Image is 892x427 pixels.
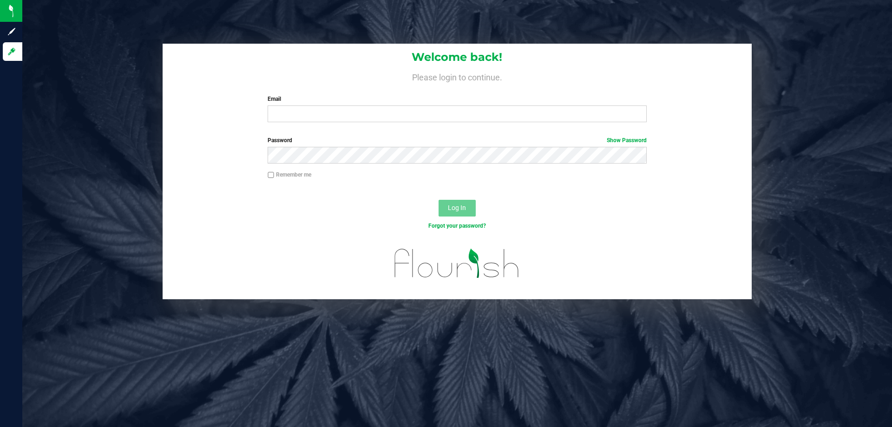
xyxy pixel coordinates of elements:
[448,204,466,211] span: Log In
[439,200,476,217] button: Log In
[428,223,486,229] a: Forgot your password?
[268,137,292,144] span: Password
[607,137,647,144] a: Show Password
[268,171,311,179] label: Remember me
[268,95,646,103] label: Email
[7,47,16,56] inline-svg: Log in
[163,51,752,63] h1: Welcome back!
[268,172,274,178] input: Remember me
[383,240,531,287] img: flourish_logo.svg
[7,27,16,36] inline-svg: Sign up
[163,71,752,82] h4: Please login to continue.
